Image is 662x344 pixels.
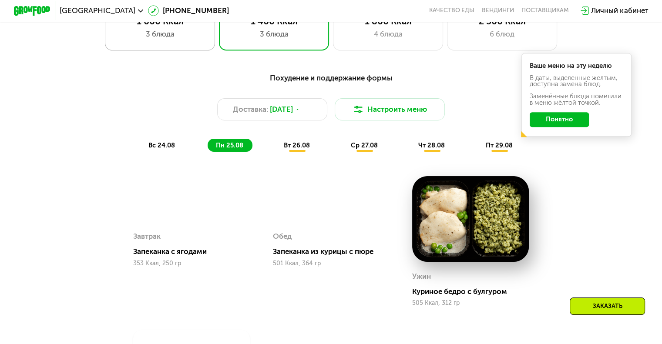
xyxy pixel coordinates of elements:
[418,141,445,149] span: чт 28.08
[148,5,229,16] a: [PHONE_NUMBER]
[229,29,319,40] div: 3 блюда
[284,141,310,149] span: вт 26.08
[457,29,548,40] div: 6 блюд
[412,270,431,284] div: Ужин
[273,300,390,307] div: 501 Ккал, 364 гр
[148,141,175,149] span: вс 24.08
[60,7,135,14] span: [GEOGRAPHIC_DATA]
[530,75,624,88] div: В даты, выделенные желтым, доступна замена блюд.
[530,63,624,69] div: Ваше меню на эту неделю
[114,29,205,40] div: 3 блюда
[133,270,161,284] div: Завтрак
[335,98,445,120] button: Настроить меню
[429,7,474,14] a: Качество еды
[343,29,433,40] div: 4 блюда
[133,287,257,296] div: Запеканка с ягодами
[133,300,250,307] div: 353 Ккал, 250 гр
[570,297,645,315] div: Заказать
[59,72,603,83] div: Похудение и поддержание формы
[233,104,268,115] span: Доставка:
[270,104,293,115] span: [DATE]
[273,287,397,296] div: Запеканка из курицы с пюре
[486,141,513,149] span: пт 29.08
[412,300,529,307] div: 505 Ккал, 312 гр
[482,7,514,14] a: Вендинги
[521,7,569,14] div: поставщикам
[351,141,378,149] span: ср 27.08
[273,270,292,284] div: Обед
[530,93,624,106] div: Заменённые блюда пометили в меню жёлтой точкой.
[412,287,536,296] div: Куриное бедро с булгуром
[530,112,589,127] button: Понятно
[216,141,243,149] span: пн 25.08
[591,5,648,16] div: Личный кабинет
